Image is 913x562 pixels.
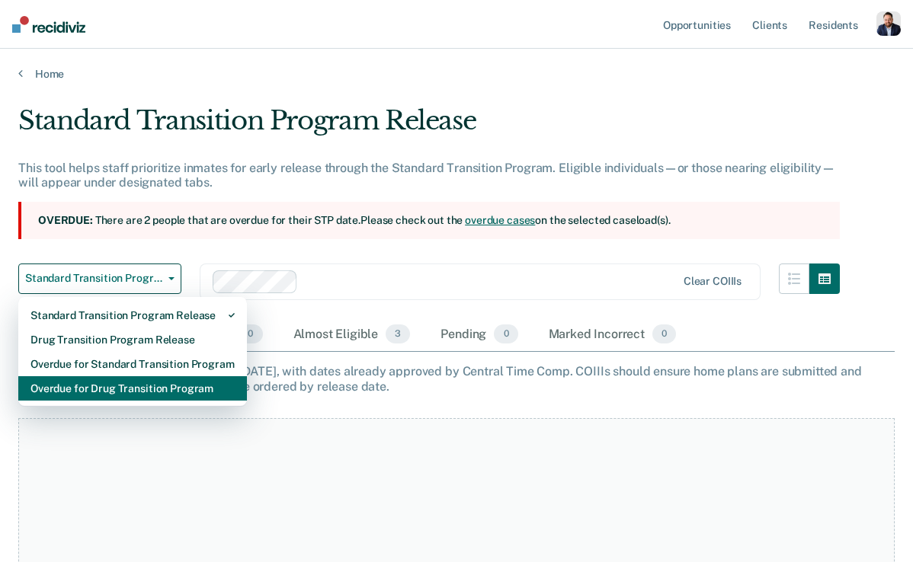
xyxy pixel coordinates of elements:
[18,161,840,190] div: This tool helps staff prioritize inmates for early release through the Standard Transition Progra...
[30,352,235,376] div: Overdue for Standard Transition Program
[684,275,742,288] div: Clear COIIIs
[465,214,535,226] a: overdue cases
[30,376,235,401] div: Overdue for Drug Transition Program
[386,324,410,344] span: 3
[30,303,235,327] div: Standard Transition Program Release
[546,318,680,352] div: Marked Incorrect0
[18,67,895,81] a: Home
[652,324,676,344] span: 0
[437,318,521,352] div: Pending0
[25,272,162,285] span: Standard Transition Program Release
[38,214,93,226] strong: Overdue:
[239,324,262,344] span: 0
[12,16,85,33] img: Recidiviz
[18,105,840,148] div: Standard Transition Program Release
[290,318,414,352] div: Almost Eligible3
[18,263,181,294] button: Standard Transition Program Release
[30,327,235,352] div: Drug Transition Program Release
[494,324,517,344] span: 0
[18,202,840,239] section: There are 2 people that are overdue for their STP date. Please check out the on the selected case...
[18,364,895,393] div: Fast Tracker cases have a release date [DATE], with dates already approved by Central Time Comp. ...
